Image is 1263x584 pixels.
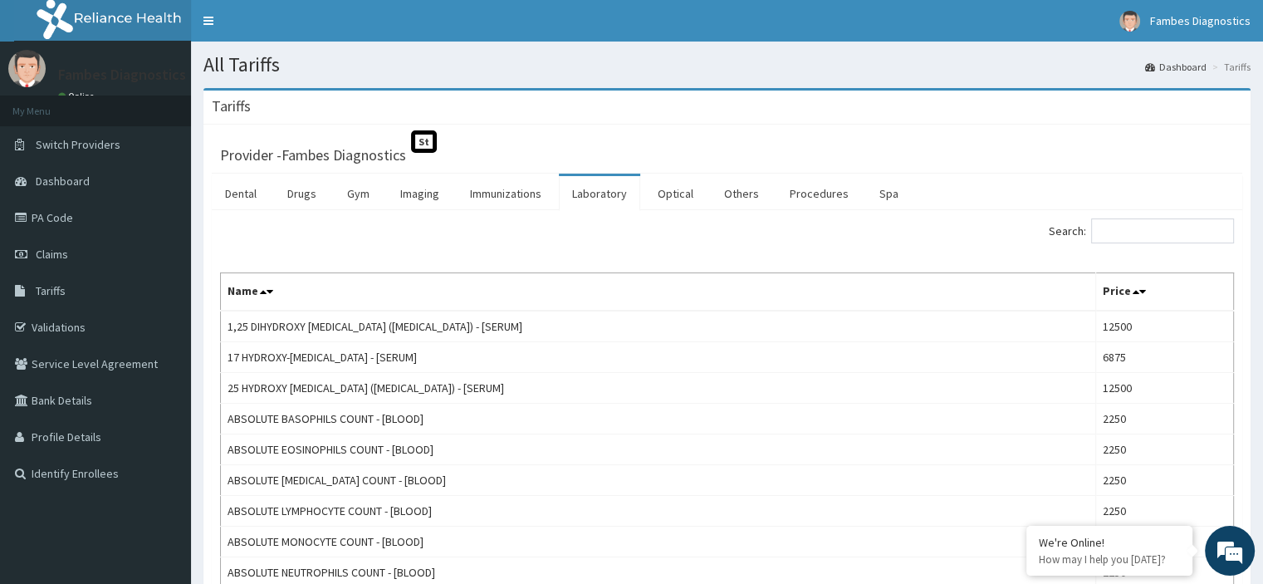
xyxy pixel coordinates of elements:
[8,50,46,87] img: User Image
[36,137,120,152] span: Switch Providers
[711,176,772,211] a: Others
[1145,60,1207,74] a: Dashboard
[457,176,555,211] a: Immunizations
[559,176,640,211] a: Laboratory
[411,130,437,153] span: St
[96,182,229,350] span: We're online!
[221,273,1096,312] th: Name
[8,400,316,458] textarea: Type your message and hit 'Enter'
[1096,496,1234,527] td: 2250
[212,176,270,211] a: Dental
[334,176,383,211] a: Gym
[1049,218,1234,243] label: Search:
[1096,404,1234,434] td: 2250
[58,67,186,82] p: Fambes Diagnostics
[1096,342,1234,373] td: 6875
[221,404,1096,434] td: ABSOLUTE BASOPHILS COUNT - [BLOOD]
[221,465,1096,496] td: ABSOLUTE [MEDICAL_DATA] COUNT - [BLOOD]
[1119,11,1140,32] img: User Image
[1096,373,1234,404] td: 12500
[1091,218,1234,243] input: Search:
[221,342,1096,373] td: 17 HYDROXY-[MEDICAL_DATA] - [SERUM]
[1039,535,1180,550] div: We're Online!
[644,176,707,211] a: Optical
[1096,434,1234,465] td: 2250
[220,148,406,163] h3: Provider - Fambes Diagnostics
[221,527,1096,557] td: ABSOLUTE MONOCYTE COUNT - [BLOOD]
[1096,311,1234,342] td: 12500
[221,311,1096,342] td: 1,25 DIHYDROXY [MEDICAL_DATA] ([MEDICAL_DATA]) - [SERUM]
[31,83,67,125] img: d_794563401_company_1708531726252_794563401
[387,176,453,211] a: Imaging
[36,174,90,189] span: Dashboard
[1096,465,1234,496] td: 2250
[1150,13,1251,28] span: Fambes Diagnostics
[1096,273,1234,312] th: Price
[36,247,68,262] span: Claims
[221,373,1096,404] td: 25 HYDROXY [MEDICAL_DATA] ([MEDICAL_DATA]) - [SERUM]
[221,496,1096,527] td: ABSOLUTE LYMPHOCYTE COUNT - [BLOOD]
[1208,60,1251,74] li: Tariffs
[1039,552,1180,567] p: How may I help you today?
[203,54,1251,76] h1: All Tariffs
[274,176,330,211] a: Drugs
[86,93,279,115] div: Chat with us now
[58,91,98,102] a: Online
[776,176,862,211] a: Procedures
[212,99,251,114] h3: Tariffs
[866,176,912,211] a: Spa
[36,283,66,298] span: Tariffs
[221,434,1096,465] td: ABSOLUTE EOSINOPHILS COUNT - [BLOOD]
[272,8,312,48] div: Minimize live chat window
